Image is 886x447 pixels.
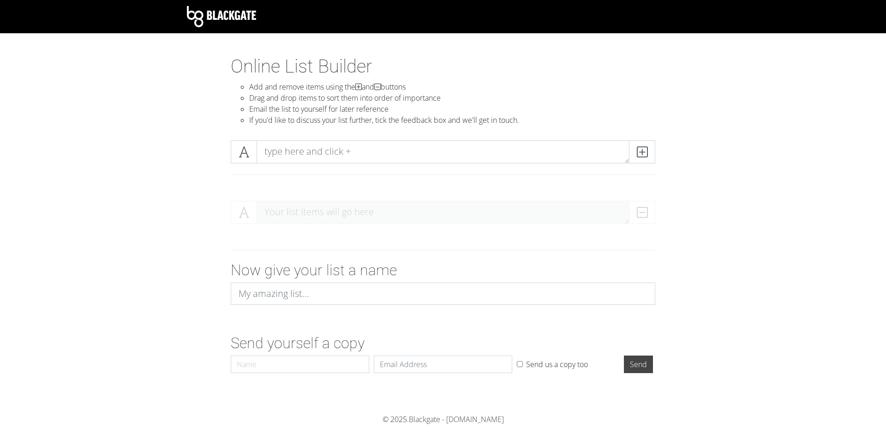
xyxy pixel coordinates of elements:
div: © 2025. [187,414,699,425]
input: Email Address [374,356,512,373]
li: Email the list to yourself for later reference [249,103,655,115]
li: If you'd like to discuss your list further, tick the feedback box and we'll get in touch. [249,115,655,126]
input: My amazing list... [231,283,655,305]
img: Blackgate [187,6,256,27]
h2: Now give your list a name [231,261,655,279]
label: Send us a copy too [526,359,588,370]
a: Blackgate - [DOMAIN_NAME] [409,414,504,424]
li: Drag and drop items to sort them into order of importance [249,92,655,103]
input: Send [624,356,653,373]
input: Name [231,356,369,373]
h2: Send yourself a copy [231,334,655,352]
li: Add and remove items using the and buttons [249,81,655,92]
h1: Online List Builder [231,55,655,78]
